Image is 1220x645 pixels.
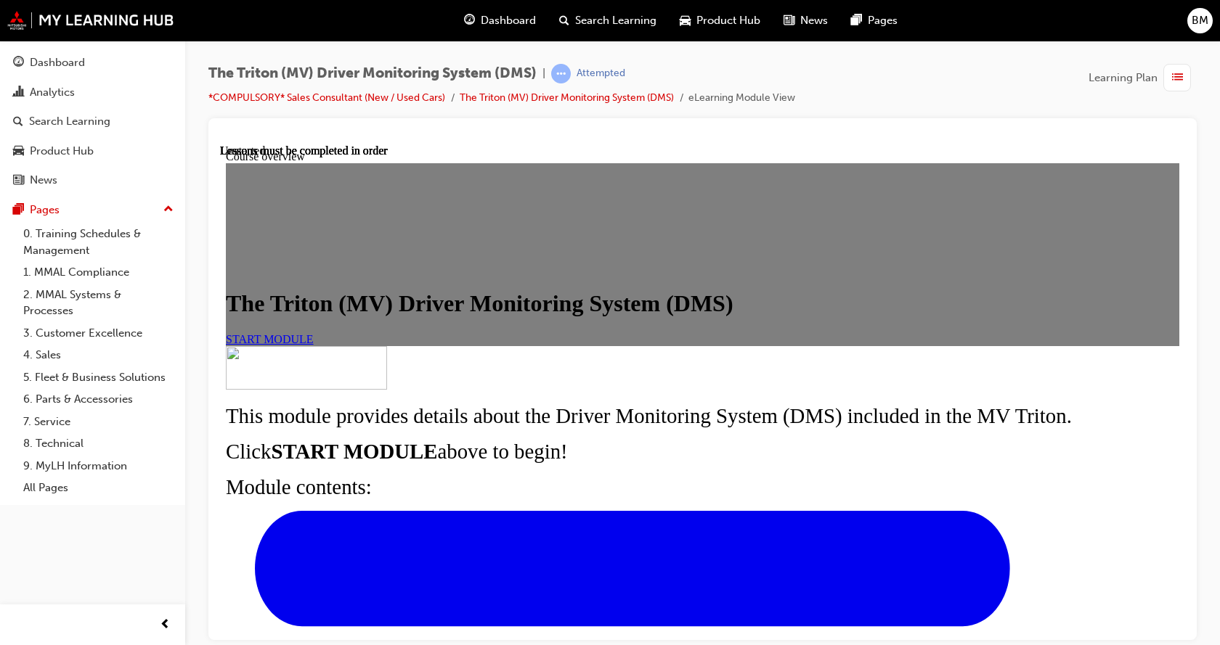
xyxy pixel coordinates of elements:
span: Search Learning [575,12,656,29]
span: car-icon [680,12,691,30]
a: 2. MMAL Systems & Processes [17,284,179,322]
a: START MODULE [6,189,94,201]
span: guage-icon [13,57,24,70]
span: News [800,12,828,29]
div: Product Hub [30,143,94,160]
a: Product Hub [6,138,179,165]
button: Pages [6,197,179,223]
a: 7. Service [17,411,179,433]
a: 4. Sales [17,344,179,366]
span: BM [1192,12,1208,29]
span: Module contents: [6,331,152,354]
a: 9. MyLH Information [17,455,179,477]
span: up-icon [163,200,174,219]
span: Product Hub [696,12,760,29]
a: 3. Customer Excellence [17,322,179,345]
span: Learning Plan [1089,70,1158,86]
div: Analytics [30,84,75,101]
a: Search Learning [6,108,179,135]
a: Analytics [6,79,179,106]
div: Attempted [577,67,625,81]
span: The Triton (MV) Driver Monitoring System (DMS) [208,65,537,82]
div: Pages [30,202,60,218]
span: search-icon [559,12,569,30]
a: search-iconSearch Learning [548,6,668,36]
a: news-iconNews [772,6,839,36]
button: Learning Plan [1089,64,1197,91]
a: 0. Training Schedules & Management [17,223,179,261]
button: DashboardAnalyticsSearch LearningProduct HubNews [6,46,179,197]
div: News [30,172,57,189]
li: eLearning Module View [688,90,795,107]
span: Dashboard [481,12,536,29]
span: search-icon [13,115,23,128]
img: mmal [7,11,174,30]
a: News [6,167,179,194]
a: car-iconProduct Hub [668,6,772,36]
a: pages-iconPages [839,6,909,36]
a: 5. Fleet & Business Solutions [17,366,179,389]
h1: The Triton (MV) Driver Monitoring System (DMS) [6,146,959,173]
span: list-icon [1172,69,1183,87]
span: pages-icon [13,204,24,217]
a: guage-iconDashboard [452,6,548,36]
span: news-icon [784,12,794,30]
span: guage-icon [464,12,475,30]
span: pages-icon [851,12,862,30]
button: BM [1187,8,1213,33]
span: news-icon [13,174,24,187]
a: 1. MMAL Compliance [17,261,179,284]
a: The Triton (MV) Driver Monitoring System (DMS) [460,91,674,104]
span: Click above to begin! [6,295,348,319]
a: 8. Technical [17,432,179,455]
a: *COMPULSORY* Sales Consultant (New / Used Cars) [208,91,445,104]
strong: START MODULE [51,295,217,319]
span: prev-icon [160,616,171,634]
div: Dashboard [30,54,85,71]
span: learningRecordVerb_ATTEMPT-icon [551,64,571,83]
a: 6. Parts & Accessories [17,388,179,411]
span: chart-icon [13,86,24,99]
a: All Pages [17,477,179,499]
a: Dashboard [6,49,179,76]
span: car-icon [13,145,24,158]
span: This module provides details about the Driver Monitoring System (DMS) included in the MV Triton. [6,260,852,283]
div: Search Learning [29,113,110,130]
span: Pages [868,12,898,29]
span: | [542,65,545,82]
